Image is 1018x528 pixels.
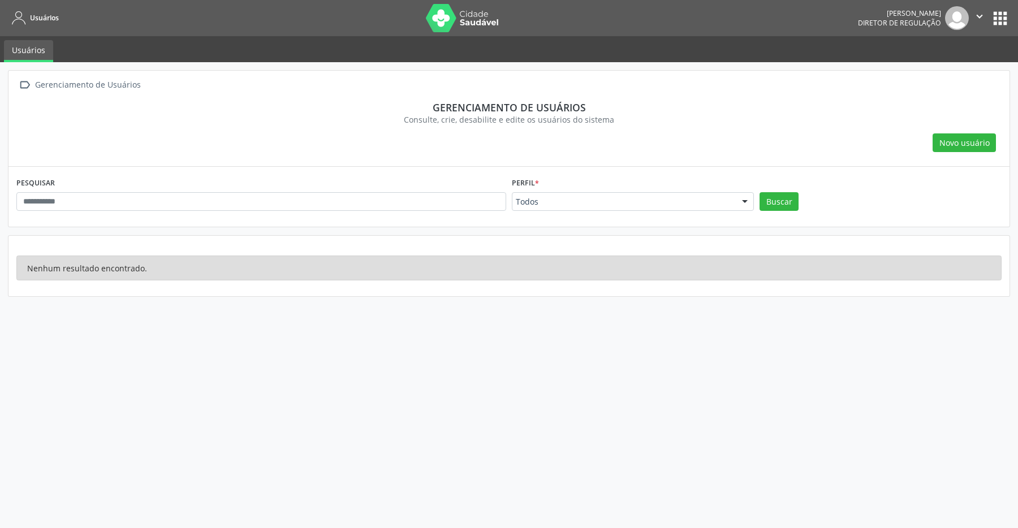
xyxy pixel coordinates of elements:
div: Gerenciamento de usuários [24,101,994,114]
img: img [945,6,969,30]
span: Todos [516,196,731,207]
button: Novo usuário [933,133,996,153]
div: Consulte, crie, desabilite e edite os usuários do sistema [24,114,994,125]
a: Usuários [8,8,59,27]
i:  [16,77,33,93]
a:  Gerenciamento de Usuários [16,77,143,93]
button:  [969,6,990,30]
label: Perfil [512,175,539,192]
span: Diretor de regulação [858,18,941,28]
i:  [973,10,986,23]
label: PESQUISAR [16,175,55,192]
div: [PERSON_NAME] [858,8,941,18]
a: Usuários [4,40,53,62]
div: Gerenciamento de Usuários [33,77,143,93]
button: Buscar [760,192,799,211]
span: Usuários [30,13,59,23]
span: Novo usuário [939,137,990,149]
button: apps [990,8,1010,28]
div: Nenhum resultado encontrado. [16,256,1002,280]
